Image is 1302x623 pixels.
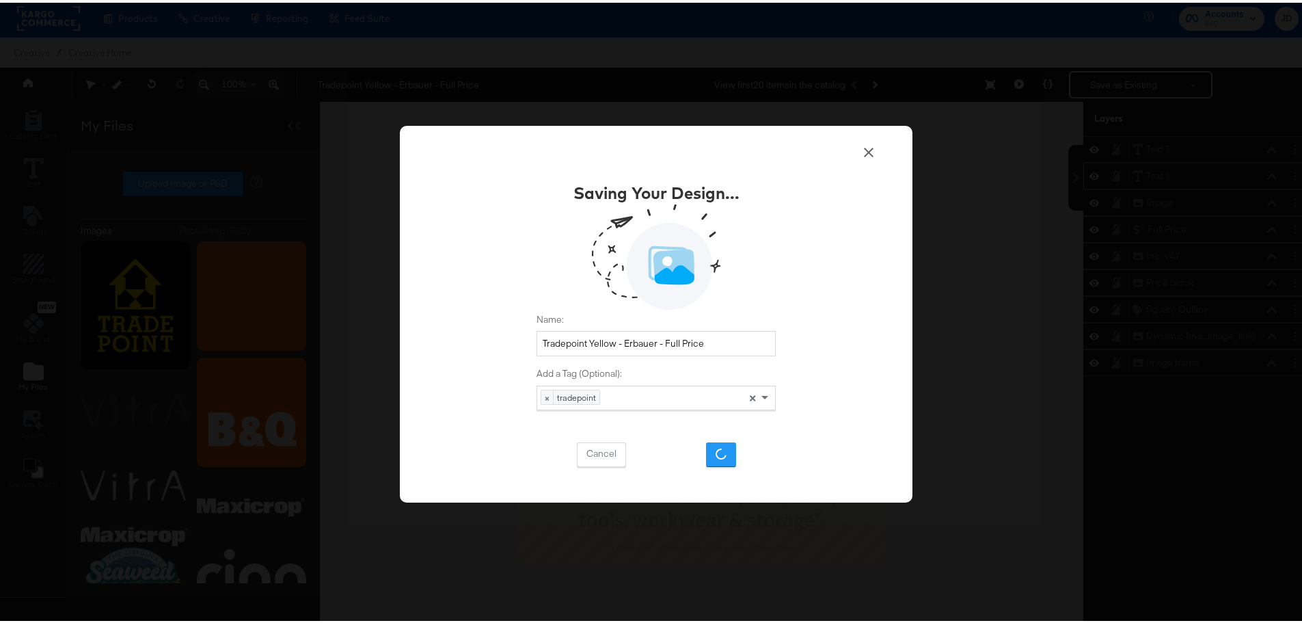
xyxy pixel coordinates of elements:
[537,310,776,323] label: Name:
[749,388,756,400] span: ×
[577,440,626,464] button: Cancel
[541,388,554,401] span: ×
[573,178,740,202] div: Saving Your Design...
[554,388,599,401] span: tradepoint
[537,364,776,377] label: Add a Tag (Optional):
[746,384,758,407] span: Clear all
